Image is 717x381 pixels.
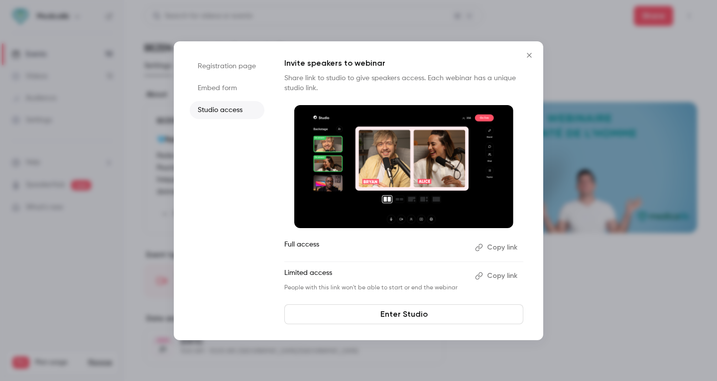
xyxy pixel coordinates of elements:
[284,73,523,93] p: Share link to studio to give speakers access. Each webinar has a unique studio link.
[190,101,264,119] li: Studio access
[284,57,523,69] p: Invite speakers to webinar
[190,79,264,97] li: Embed form
[284,268,467,284] p: Limited access
[471,268,523,284] button: Copy link
[471,240,523,255] button: Copy link
[284,304,523,324] a: Enter Studio
[190,57,264,75] li: Registration page
[284,284,467,292] p: People with this link won't be able to start or end the webinar
[284,240,467,255] p: Full access
[294,105,513,229] img: Invite speakers to webinar
[519,45,539,65] button: Close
